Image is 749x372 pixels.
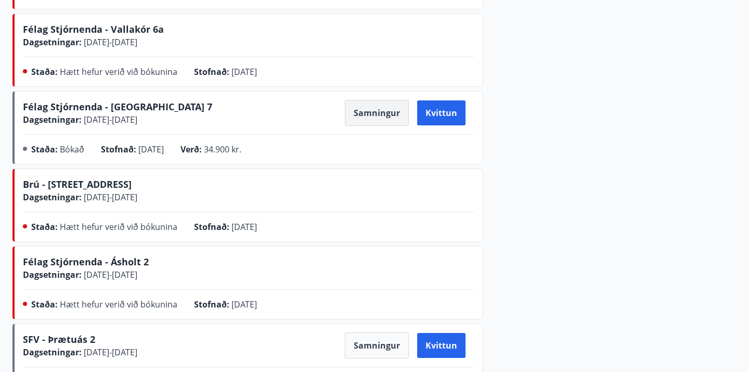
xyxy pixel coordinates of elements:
span: Stofnað : [101,144,136,155]
span: Dagsetningar : [23,36,82,48]
span: Dagsetningar : [23,269,82,280]
span: [DATE] - [DATE] [82,191,137,203]
span: Dagsetningar : [23,191,82,203]
span: Staða : [31,299,58,310]
span: [DATE] [138,144,164,155]
span: Dagsetningar : [23,114,82,125]
span: SFV - Þrætuás 2 [23,333,95,345]
span: Félag Stjórnenda - Ásholt 2 [23,255,149,268]
span: Bókað [60,144,84,155]
button: Samningur [345,100,409,126]
button: Samningur [345,332,409,358]
span: [DATE] [231,221,257,233]
button: Kvittun [417,333,466,358]
button: Kvittun [417,100,466,125]
span: [DATE] [231,299,257,310]
span: 34.900 kr. [204,144,241,155]
span: Hætt hefur verið við bókunina [60,299,177,310]
span: Dagsetningar : [23,347,82,358]
span: [DATE] - [DATE] [82,347,137,358]
span: [DATE] - [DATE] [82,269,137,280]
span: [DATE] [231,66,257,78]
span: Brú - [STREET_ADDRESS] [23,178,132,190]
span: Hætt hefur verið við bókunina [60,66,177,78]
span: Verð : [180,144,202,155]
span: Hætt hefur verið við bókunina [60,221,177,233]
span: [DATE] - [DATE] [82,114,137,125]
span: Félag Stjórnenda - Vallakór 6a [23,23,164,35]
span: Staða : [31,221,58,233]
span: Félag Stjórnenda - [GEOGRAPHIC_DATA] 7 [23,100,212,113]
span: [DATE] - [DATE] [82,36,137,48]
span: Staða : [31,144,58,155]
span: Stofnað : [194,299,229,310]
span: Staða : [31,66,58,78]
span: Stofnað : [194,221,229,233]
span: Stofnað : [194,66,229,78]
